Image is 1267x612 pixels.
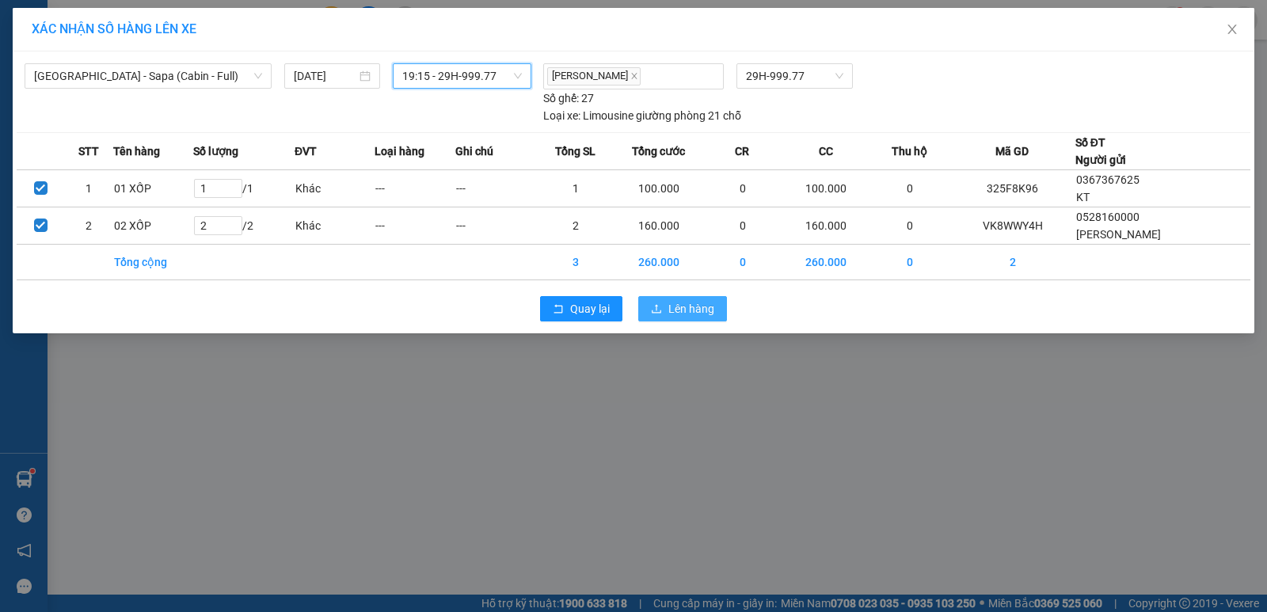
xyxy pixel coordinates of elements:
b: Sao Việt [96,37,193,63]
span: CC [819,143,833,160]
span: 0528160000 [1076,211,1140,223]
span: Thu hộ [892,143,927,160]
td: 160.000 [616,207,703,244]
td: --- [375,169,455,207]
td: --- [375,207,455,244]
td: 160.000 [783,207,870,244]
span: Ghi chú [455,143,493,160]
td: 260.000 [616,244,703,279]
td: 3 [535,244,615,279]
button: rollbackQuay lại [540,296,622,321]
span: [PERSON_NAME] [547,67,641,86]
span: Quay lại [570,300,610,317]
span: close [1226,23,1238,36]
b: [DOMAIN_NAME] [211,13,382,39]
td: 0 [869,244,949,279]
span: STT [78,143,99,160]
span: CR [735,143,749,160]
td: 260.000 [783,244,870,279]
td: 325F8K96 [950,169,1075,207]
td: --- [455,207,535,244]
span: upload [651,303,662,316]
div: Số ĐT Người gửi [1075,134,1126,169]
td: 2 [535,207,615,244]
div: 27 [543,89,594,107]
span: Tổng SL [555,143,595,160]
input: 12/08/2025 [294,67,356,85]
span: XÁC NHẬN SỐ HÀNG LÊN XE [32,21,196,36]
h2: VP Nhận: VP Hàng LC [83,92,382,192]
span: 29H-999.77 [746,64,843,88]
td: 0 [702,244,782,279]
span: 19:15 - 29H-999.77 [402,64,522,88]
button: uploadLên hàng [638,296,727,321]
span: close [630,72,638,80]
span: Tổng cước [632,143,685,160]
img: logo.jpg [9,13,88,92]
td: / 2 [193,207,295,244]
span: ĐVT [295,143,317,160]
span: Loại xe: [543,107,580,124]
td: 2 [65,207,113,244]
td: 0 [702,207,782,244]
span: Số lượng [193,143,238,160]
span: Số ghế: [543,89,579,107]
td: 02 XỐP [113,207,193,244]
h2: VK8WWY4H [9,92,127,118]
button: Close [1210,8,1254,52]
span: Loại hàng [375,143,424,160]
td: VK8WWY4H [950,207,1075,244]
td: 01 XỐP [113,169,193,207]
td: 0 [869,169,949,207]
td: Tổng cộng [113,244,193,279]
td: 100.000 [616,169,703,207]
div: Limousine giường phòng 21 chỗ [543,107,741,124]
span: KT [1076,191,1090,203]
td: 1 [65,169,113,207]
td: 100.000 [783,169,870,207]
span: Tên hàng [113,143,160,160]
span: Lên hàng [668,300,714,317]
td: Khác [295,207,375,244]
td: 0 [869,207,949,244]
span: [PERSON_NAME] [1076,228,1161,241]
td: Khác [295,169,375,207]
td: 1 [535,169,615,207]
td: 2 [950,244,1075,279]
td: 0 [702,169,782,207]
span: Mã GD [995,143,1029,160]
td: --- [455,169,535,207]
span: rollback [553,303,564,316]
span: 0367367625 [1076,173,1140,186]
td: / 1 [193,169,295,207]
span: Hà Nội - Sapa (Cabin - Full) [34,64,262,88]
